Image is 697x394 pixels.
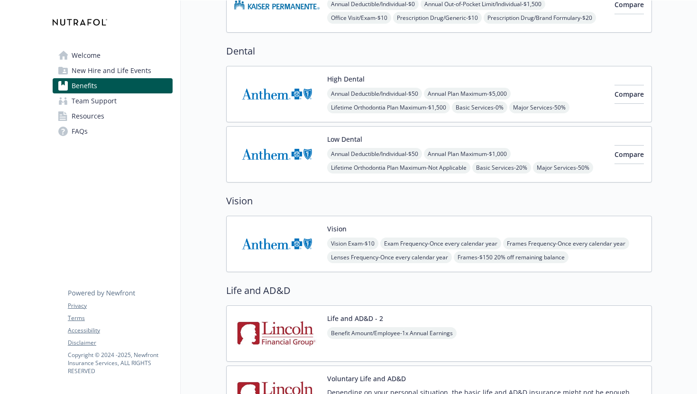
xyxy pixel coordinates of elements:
[327,374,406,384] button: Voluntary Life and AD&D
[72,124,88,139] span: FAQs
[226,194,652,208] h2: Vision
[424,88,511,100] span: Annual Plan Maximum - $5,000
[614,150,644,159] span: Compare
[327,88,422,100] span: Annual Deductible/Individual - $50
[53,78,173,93] a: Benefits
[614,90,644,99] span: Compare
[72,109,104,124] span: Resources
[533,162,593,174] span: Major Services - 50%
[68,314,172,322] a: Terms
[327,327,457,339] span: Benefit Amount/Employee - 1x Annual Earnings
[327,12,391,24] span: Office Visit/Exam - $10
[226,284,652,298] h2: Life and AD&D
[454,251,569,263] span: Frames - $150 20% off remaining balance
[53,109,173,124] a: Resources
[53,48,173,63] a: Welcome
[72,63,151,78] span: New Hire and Life Events
[393,12,482,24] span: Prescription Drug/Generic - $10
[614,145,644,164] button: Compare
[484,12,596,24] span: Prescription Drug/Brand Formulary - $20
[327,224,347,234] button: Vision
[380,238,501,249] span: Exam Frequency - Once every calendar year
[327,162,470,174] span: Lifetime Orthodontia Plan Maximum - Not Applicable
[472,162,531,174] span: Basic Services - 20%
[68,351,172,375] p: Copyright © 2024 - 2025 , Newfront Insurance Services, ALL RIGHTS RESERVED
[424,148,511,160] span: Annual Plan Maximum - $1,000
[234,134,320,174] img: Anthem Blue Cross carrier logo
[68,339,172,347] a: Disclaimer
[614,85,644,104] button: Compare
[327,148,422,160] span: Annual Deductible/Individual - $50
[234,74,320,114] img: Anthem Blue Cross carrier logo
[53,124,173,139] a: FAQs
[234,224,320,264] img: Anthem Blue Cross carrier logo
[327,134,362,144] button: Low Dental
[327,238,378,249] span: Vision Exam - $10
[327,251,452,263] span: Lenses Frequency - Once every calendar year
[72,48,101,63] span: Welcome
[68,326,172,335] a: Accessibility
[72,93,117,109] span: Team Support
[68,302,172,310] a: Privacy
[53,63,173,78] a: New Hire and Life Events
[503,238,629,249] span: Frames Frequency - Once every calendar year
[72,78,97,93] span: Benefits
[226,44,652,58] h2: Dental
[327,313,383,323] button: Life and AD&D - 2
[53,93,173,109] a: Team Support
[234,313,320,354] img: Lincoln Financial Group carrier logo
[327,101,450,113] span: Lifetime Orthodontia Plan Maximum - $1,500
[509,101,569,113] span: Major Services - 50%
[327,74,365,84] button: High Dental
[452,101,507,113] span: Basic Services - 0%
